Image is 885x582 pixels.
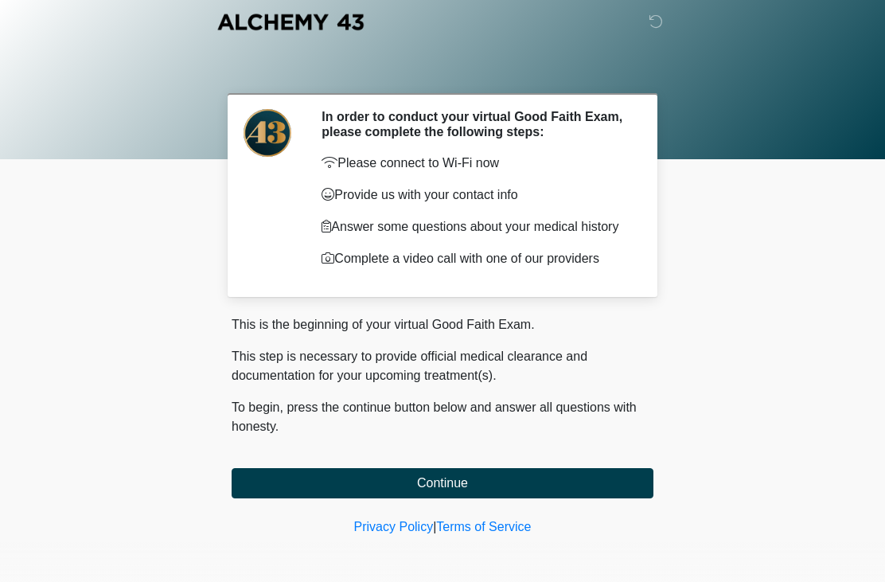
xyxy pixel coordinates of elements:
p: Complete a video call with one of our providers [322,249,630,268]
button: Continue [232,468,653,498]
p: This is the beginning of your virtual Good Faith Exam. [232,315,653,334]
h2: In order to conduct your virtual Good Faith Exam, please complete the following steps: [322,109,630,139]
p: Please connect to Wi-Fi now [322,154,630,173]
img: Agent Avatar [244,109,291,157]
p: Provide us with your contact info [322,186,630,205]
p: This step is necessary to provide official medical clearance and documentation for your upcoming ... [232,347,653,385]
h1: ‎ ‎ ‎ ‎ [220,57,665,87]
a: Terms of Service [436,520,531,533]
a: Privacy Policy [354,520,434,533]
p: To begin, press the continue button below and answer all questions with honesty. [232,398,653,436]
img: Alchemy 43 Logo [216,12,365,32]
p: Answer some questions about your medical history [322,217,630,236]
a: | [433,520,436,533]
